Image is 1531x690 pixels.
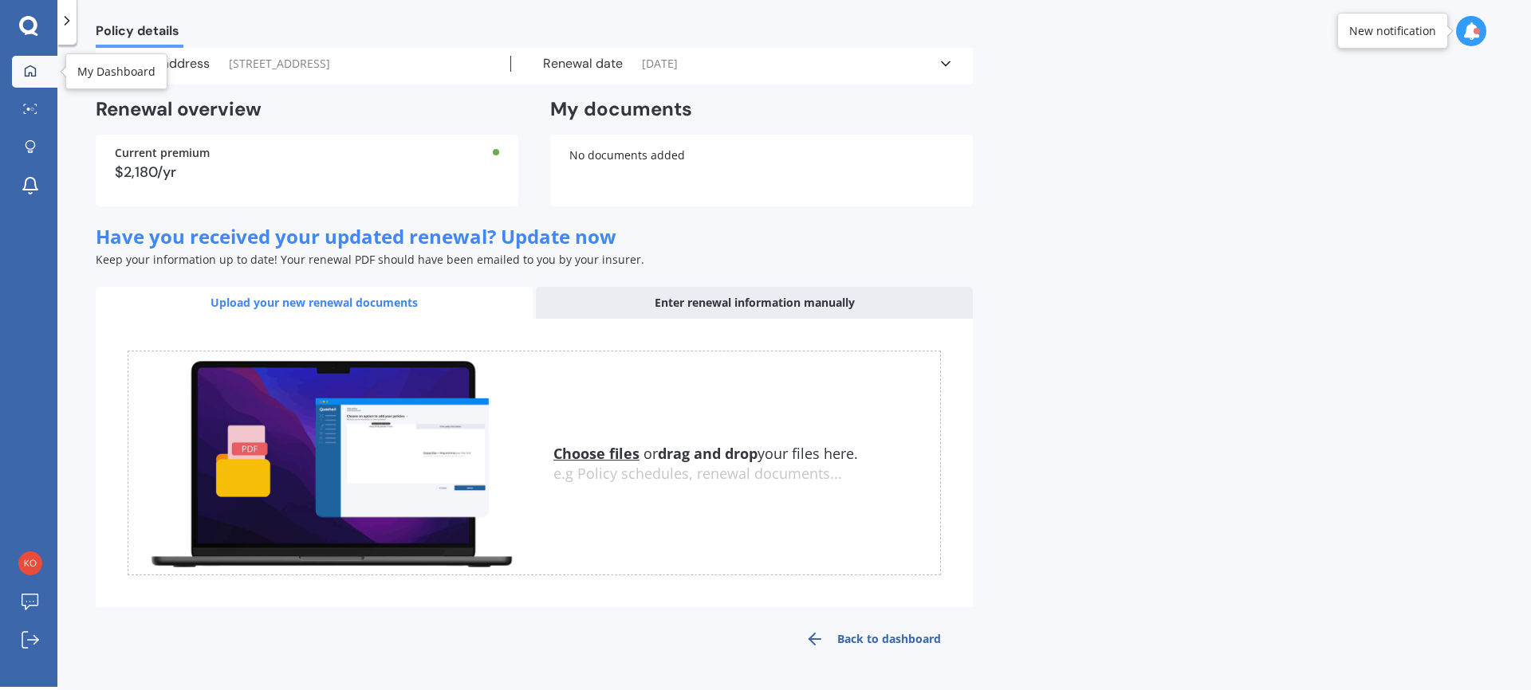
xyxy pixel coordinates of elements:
div: $2,180/yr [115,165,499,179]
img: 970f4ffe0ea76dba1d190eeefc3a313f [18,551,42,575]
span: Have you received your updated renewal? Update now [96,223,616,249]
label: Renewal date [543,56,623,72]
h2: My documents [550,97,692,122]
span: or your files here. [553,444,858,463]
span: [DATE] [642,56,678,72]
div: My Dashboard [77,64,155,80]
span: Keep your information up to date! Your renewal PDF should have been emailed to you by your insurer. [96,252,644,267]
span: Policy details [96,23,183,45]
div: Upload your new renewal documents [96,287,533,319]
div: New notification [1349,23,1436,39]
a: Back to dashboard [773,620,973,658]
div: Enter renewal information manually [536,287,973,319]
div: Current premium [115,147,499,159]
div: e.g Policy schedules, renewal documents... [553,465,940,483]
u: Choose files [553,444,640,463]
span: [STREET_ADDRESS] [229,56,330,72]
b: drag and drop [658,444,758,463]
h2: Renewal overview [96,97,518,122]
div: No documents added [550,135,973,206]
img: upload.de96410c8ce839c3fdd5.gif [128,351,534,575]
